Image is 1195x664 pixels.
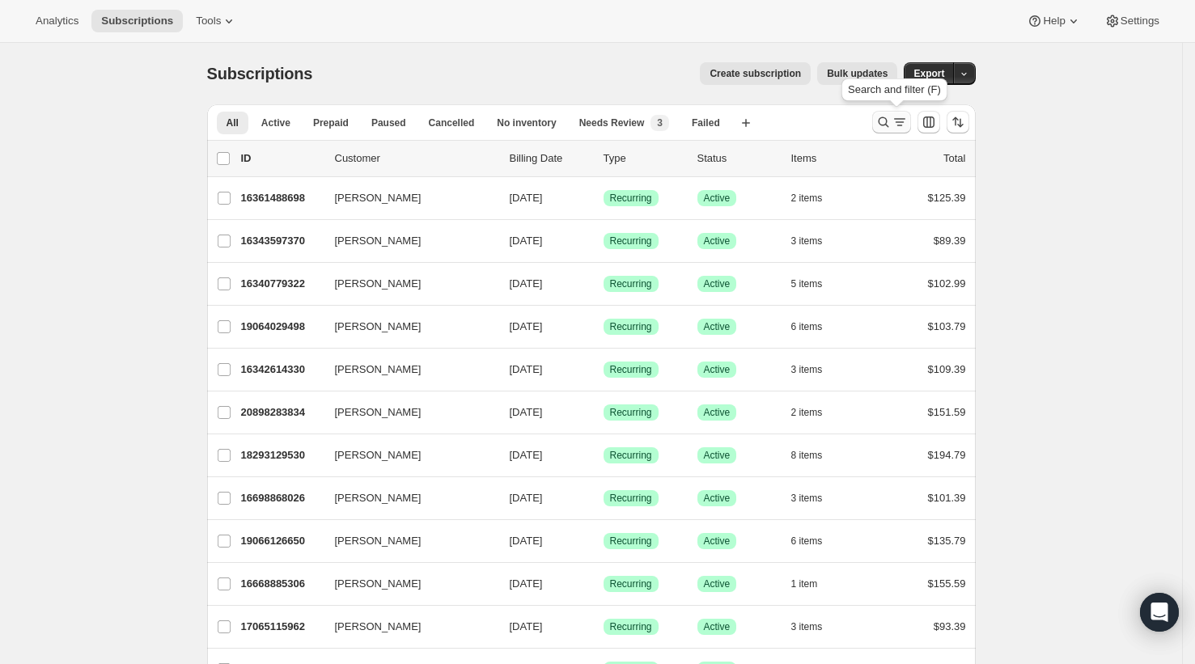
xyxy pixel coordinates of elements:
[335,362,422,378] span: [PERSON_NAME]
[928,535,966,547] span: $135.79
[261,116,290,129] span: Active
[704,406,731,419] span: Active
[791,449,823,462] span: 8 items
[704,577,731,590] span: Active
[241,573,966,595] div: 16668885306[PERSON_NAME][DATE]SuccessRecurringSuccessActive1 item$155.59
[928,577,966,590] span: $155.59
[610,577,652,590] span: Recurring
[791,530,841,552] button: 6 items
[371,116,406,129] span: Paused
[510,277,543,290] span: [DATE]
[335,619,422,635] span: [PERSON_NAME]
[791,358,841,381] button: 3 items
[791,192,823,205] span: 2 items
[241,401,966,424] div: 20898283834[PERSON_NAME][DATE]SuccessRecurringSuccessActive2 items$151.59
[325,357,487,383] button: [PERSON_NAME]
[241,530,966,552] div: 19066126650[PERSON_NAME][DATE]SuccessRecurringSuccessActive6 items$135.79
[325,185,487,211] button: [PERSON_NAME]
[241,190,322,206] p: 16361488698
[335,150,497,167] p: Customer
[510,150,591,167] p: Billing Date
[610,363,652,376] span: Recurring
[241,230,966,252] div: 16343597370[PERSON_NAME][DATE]SuccessRecurringSuccessActive3 items$89.39
[325,528,487,554] button: [PERSON_NAME]
[872,111,911,133] button: Search and filter results
[704,277,731,290] span: Active
[1095,10,1169,32] button: Settings
[91,10,183,32] button: Subscriptions
[692,116,720,129] span: Failed
[610,620,652,633] span: Recurring
[510,620,543,632] span: [DATE]
[241,233,322,249] p: 16343597370
[510,192,543,204] span: [DATE]
[335,490,422,506] span: [PERSON_NAME]
[325,571,487,597] button: [PERSON_NAME]
[704,320,731,333] span: Active
[610,535,652,548] span: Recurring
[1121,15,1159,27] span: Settings
[241,576,322,592] p: 16668885306
[610,320,652,333] span: Recurring
[241,615,966,638] div: 17065115962[PERSON_NAME][DATE]SuccessRecurringSuccessActive3 items$93.39
[791,187,841,209] button: 2 items
[510,492,543,504] span: [DATE]
[928,363,966,375] span: $109.39
[791,150,872,167] div: Items
[604,150,684,167] div: Type
[1140,593,1179,632] div: Open Intercom Messenger
[241,490,322,506] p: 16698868026
[610,235,652,247] span: Recurring
[510,363,543,375] span: [DATE]
[733,112,759,134] button: Create new view
[700,62,811,85] button: Create subscription
[325,271,487,297] button: [PERSON_NAME]
[791,620,823,633] span: 3 items
[928,192,966,204] span: $125.39
[791,235,823,247] span: 3 items
[241,150,966,167] div: IDCustomerBilling DateTypeStatusItemsTotal
[510,577,543,590] span: [DATE]
[791,320,823,333] span: 6 items
[791,230,841,252] button: 3 items
[335,276,422,292] span: [PERSON_NAME]
[241,487,966,510] div: 16698868026[PERSON_NAME][DATE]SuccessRecurringSuccessActive3 items$101.39
[241,276,322,292] p: 16340779322
[610,277,652,290] span: Recurring
[241,619,322,635] p: 17065115962
[335,447,422,463] span: [PERSON_NAME]
[934,620,966,632] span: $93.39
[497,116,556,129] span: No inventory
[241,315,966,338] div: 19064029498[PERSON_NAME][DATE]SuccessRecurringSuccessActive6 items$103.79
[934,235,966,247] span: $89.39
[196,15,221,27] span: Tools
[791,577,818,590] span: 1 item
[917,111,940,133] button: Customize table column order and visibility
[510,449,543,461] span: [DATE]
[227,116,239,129] span: All
[610,492,652,505] span: Recurring
[791,406,823,419] span: 2 items
[704,449,731,462] span: Active
[241,150,322,167] p: ID
[791,573,836,595] button: 1 item
[241,187,966,209] div: 16361488698[PERSON_NAME][DATE]SuccessRecurringSuccessActive2 items$125.39
[241,362,322,378] p: 16342614330
[928,406,966,418] span: $151.59
[325,485,487,511] button: [PERSON_NAME]
[791,401,841,424] button: 2 items
[928,277,966,290] span: $102.99
[827,67,888,80] span: Bulk updates
[207,65,313,82] span: Subscriptions
[101,15,173,27] span: Subscriptions
[791,535,823,548] span: 6 items
[928,492,966,504] span: $101.39
[704,620,731,633] span: Active
[943,150,965,167] p: Total
[241,444,966,467] div: 18293129530[PERSON_NAME][DATE]SuccessRecurringSuccessActive8 items$194.79
[947,111,969,133] button: Sort the results
[241,404,322,421] p: 20898283834
[335,233,422,249] span: [PERSON_NAME]
[904,62,954,85] button: Export
[313,116,349,129] span: Prepaid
